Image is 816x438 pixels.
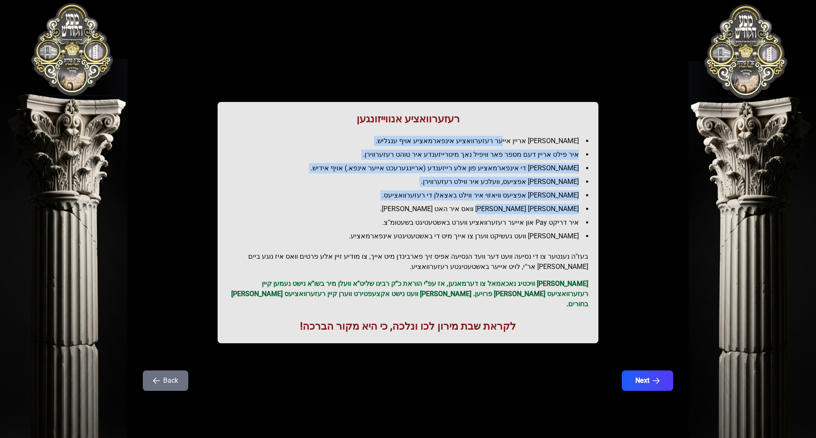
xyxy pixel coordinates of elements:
[228,319,588,333] h1: לקראת שבת מירון לכו ונלכה, כי היא מקור הברכה!
[235,218,588,228] li: איר דריקט Pay און אייער רעזערוואציע ווערט באשטעטיגט בשעטומ"צ.
[228,279,588,309] p: [PERSON_NAME] וויכטיג נאכאמאל צו דערמאנען, אז עפ"י הוראת כ"ק רבינו שליט"א וועלן מיר בשו"א נישט נע...
[235,204,588,214] li: [PERSON_NAME] [PERSON_NAME] וואס איר האט [PERSON_NAME].
[235,163,588,173] li: [PERSON_NAME] די אינפארמאציע פון אלע רייזענדע (אריינגערעכט אייער אינפא.) אויף אידיש.
[622,370,673,391] button: Next
[235,231,588,241] li: [PERSON_NAME] וועט געשיקט ווערן צו אייך מיט די באשטעטיגטע אינפארמאציע.
[235,150,588,160] li: איר פילט אריין דעם מספר פאר וויפיל נאך מיטרייזענדע איר טוהט רעזערווירן.
[143,370,188,391] button: Back
[228,251,588,272] h2: בעז"ה נענטער צו די נסיעה וועט דער וועד הנסיעה אפיס זיך פארבינדן מיט אייך, צו מודיע זיין אלע פרטים...
[235,190,588,201] li: [PERSON_NAME] אפציעס וויאזוי איר ווילט באצאלן די רעזערוואציעס.
[235,136,588,146] li: [PERSON_NAME] אריין אייער רעזערוואציע אינפארמאציע אויף ענגליש.
[228,112,588,126] h1: רעזערוואציע אנווייזונגען
[235,177,588,187] li: [PERSON_NAME] אפציעס, וועלכע איר ווילט רעזערווירן.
